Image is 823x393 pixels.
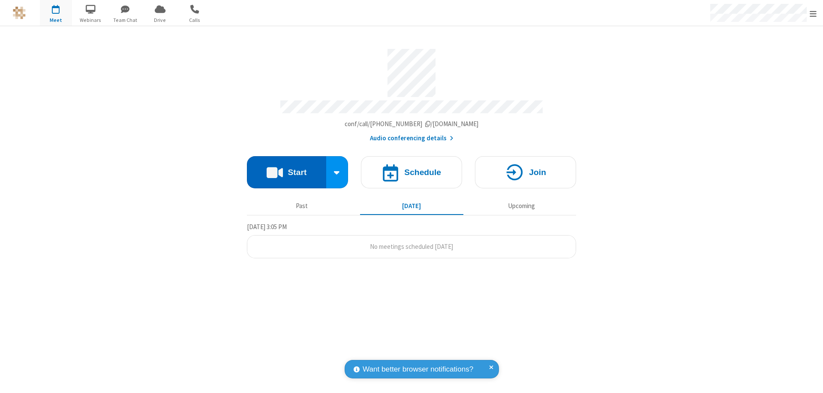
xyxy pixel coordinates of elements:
[326,156,348,188] div: Start conference options
[250,198,354,214] button: Past
[404,168,441,176] h4: Schedule
[370,133,454,143] button: Audio conferencing details
[475,156,576,188] button: Join
[360,198,463,214] button: [DATE]
[247,222,576,259] section: Today's Meetings
[361,156,462,188] button: Schedule
[345,119,479,129] button: Copy my meeting room linkCopy my meeting room link
[345,120,479,128] span: Copy my meeting room link
[13,6,26,19] img: QA Selenium DO NOT DELETE OR CHANGE
[370,242,453,251] span: No meetings scheduled [DATE]
[363,364,473,375] span: Want better browser notifications?
[40,16,72,24] span: Meet
[247,42,576,143] section: Account details
[144,16,176,24] span: Drive
[75,16,107,24] span: Webinars
[247,156,326,188] button: Start
[802,371,817,387] iframe: Chat
[109,16,141,24] span: Team Chat
[179,16,211,24] span: Calls
[529,168,546,176] h4: Join
[288,168,306,176] h4: Start
[247,223,287,231] span: [DATE] 3:05 PM
[470,198,573,214] button: Upcoming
